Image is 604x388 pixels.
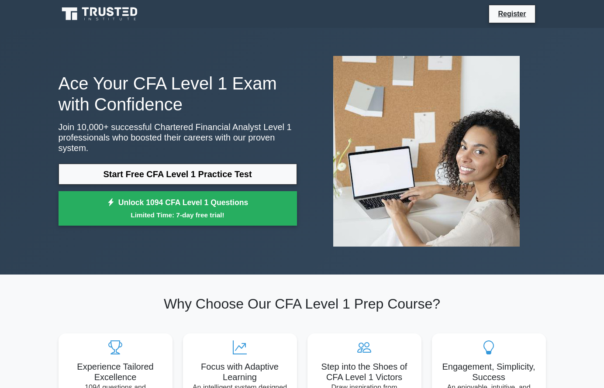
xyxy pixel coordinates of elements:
h5: Engagement, Simplicity, Success [439,361,539,382]
h5: Experience Tailored Excellence [66,361,166,382]
small: Limited Time: 7-day free trial! [69,210,286,220]
h1: Ace Your CFA Level 1 Exam with Confidence [59,73,297,115]
a: Register [493,8,531,19]
h5: Step into the Shoes of CFA Level 1 Victors [314,361,414,382]
h5: Focus with Adaptive Learning [190,361,290,382]
p: Join 10,000+ successful Chartered Financial Analyst Level 1 professionals who boosted their caree... [59,122,297,153]
h2: Why Choose Our CFA Level 1 Prep Course? [59,295,546,312]
a: Start Free CFA Level 1 Practice Test [59,164,297,185]
a: Unlock 1094 CFA Level 1 QuestionsLimited Time: 7-day free trial! [59,191,297,226]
